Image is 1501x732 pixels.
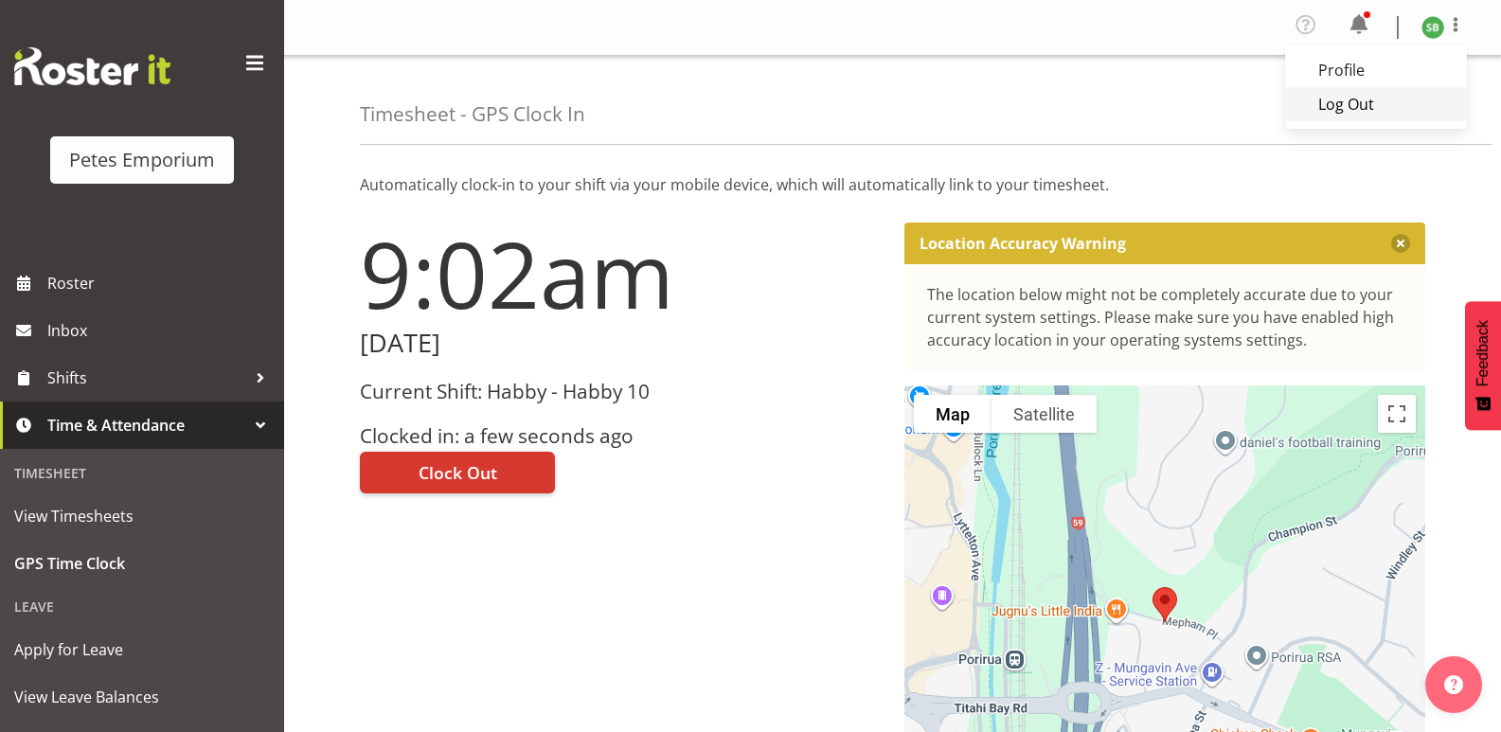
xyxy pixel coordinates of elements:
[47,269,275,297] span: Roster
[14,635,270,664] span: Apply for Leave
[5,454,279,492] div: Timesheet
[47,411,246,439] span: Time & Attendance
[1285,53,1467,87] a: Profile
[360,329,882,358] h2: [DATE]
[14,549,270,578] span: GPS Time Clock
[360,425,882,447] h3: Clocked in: a few seconds ago
[920,234,1126,253] p: Location Accuracy Warning
[1474,320,1492,386] span: Feedback
[5,673,279,721] a: View Leave Balances
[1285,87,1467,121] a: Log Out
[5,540,279,587] a: GPS Time Clock
[419,460,497,485] span: Clock Out
[914,395,992,433] button: Show street map
[1391,234,1410,253] button: Close message
[1378,395,1416,433] button: Toggle fullscreen view
[5,587,279,626] div: Leave
[1444,675,1463,694] img: help-xxl-2.png
[992,395,1097,433] button: Show satellite imagery
[360,223,882,325] h1: 9:02am
[360,173,1425,196] p: Automatically clock-in to your shift via your mobile device, which will automatically link to you...
[360,381,882,402] h3: Current Shift: Habby - Habby 10
[5,626,279,673] a: Apply for Leave
[47,316,275,345] span: Inbox
[360,103,585,125] h4: Timesheet - GPS Clock In
[5,492,279,540] a: View Timesheets
[69,146,215,174] div: Petes Emporium
[360,452,555,493] button: Clock Out
[1465,301,1501,430] button: Feedback - Show survey
[927,283,1403,351] div: The location below might not be completely accurate due to your current system settings. Please m...
[14,47,170,85] img: Rosterit website logo
[47,364,246,392] span: Shifts
[14,683,270,711] span: View Leave Balances
[14,502,270,530] span: View Timesheets
[1421,16,1444,39] img: stephanie-burden9828.jpg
